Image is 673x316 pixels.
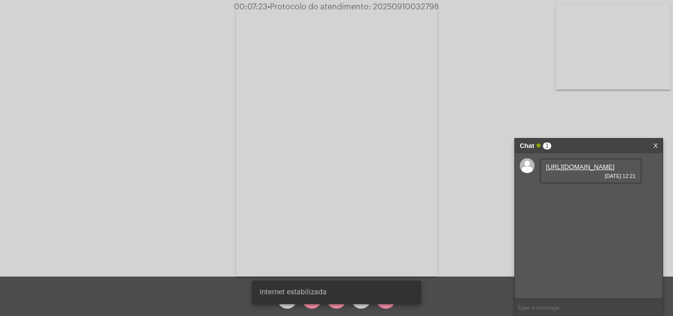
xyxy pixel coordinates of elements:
[520,139,534,153] strong: Chat
[234,3,268,11] span: 00:07:23
[260,287,327,297] span: Internet estabilizada
[515,299,663,316] input: Type a message
[537,143,540,147] span: Online
[543,142,551,149] span: 1
[653,139,658,153] a: X
[268,3,270,11] span: •
[268,3,439,11] span: Protocolo do atendimento: 20250910032798
[546,173,636,179] span: [DATE] 12:21
[546,163,614,171] a: [URL][DOMAIN_NAME]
